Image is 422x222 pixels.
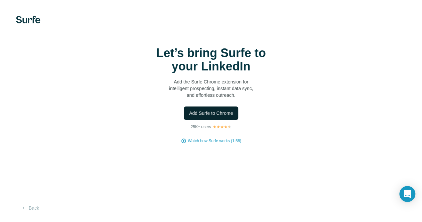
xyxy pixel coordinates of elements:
span: Add Surfe to Chrome [189,110,233,117]
p: 25K+ users [190,124,211,130]
p: Add the Surfe Chrome extension for intelligent prospecting, instant data sync, and effortless out... [144,78,278,98]
img: Rating Stars [213,125,232,129]
h1: Let’s bring Surfe to your LinkedIn [144,46,278,73]
button: Back [16,202,44,214]
button: Watch how Surfe works (1:58) [188,138,241,144]
button: Add Surfe to Chrome [184,106,239,120]
img: Surfe's logo [16,16,40,23]
div: Open Intercom Messenger [399,186,415,202]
